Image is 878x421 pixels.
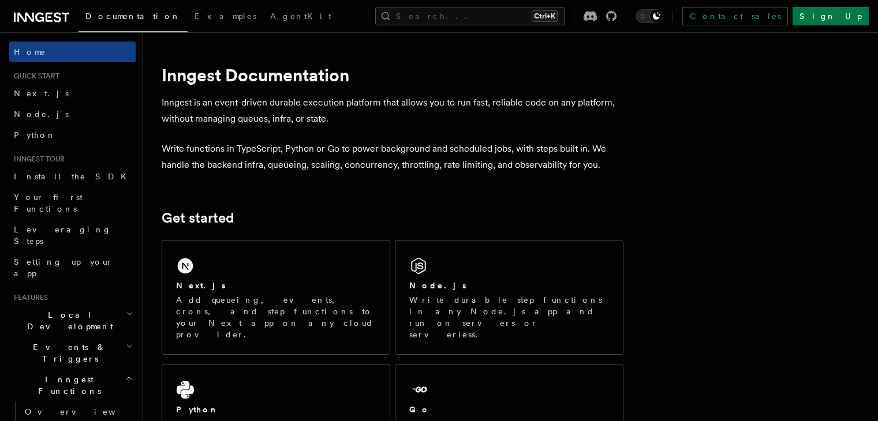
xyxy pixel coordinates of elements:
[14,172,133,181] span: Install the SDK
[14,110,69,119] span: Node.js
[188,3,263,31] a: Examples
[162,141,623,173] p: Write functions in TypeScript, Python or Go to power background and scheduled jobs, with steps bu...
[9,166,136,187] a: Install the SDK
[409,404,430,415] h2: Go
[409,294,609,340] p: Write durable step functions in any Node.js app and run on servers or serverless.
[263,3,338,31] a: AgentKit
[14,89,69,98] span: Next.js
[270,12,331,21] span: AgentKit
[14,257,113,278] span: Setting up your app
[409,280,466,291] h2: Node.js
[9,155,65,164] span: Inngest tour
[176,294,376,340] p: Add queueing, events, crons, and step functions to your Next app on any cloud provider.
[176,280,226,291] h2: Next.js
[9,251,136,284] a: Setting up your app
[9,125,136,145] a: Python
[25,407,144,416] span: Overview
[162,240,390,355] a: Next.jsAdd queueing, events, crons, and step functions to your Next app on any cloud provider.
[9,305,136,337] button: Local Development
[9,369,136,401] button: Inngest Functions
[9,309,126,332] span: Local Development
[14,225,111,246] span: Leveraging Steps
[9,104,136,125] a: Node.js
[9,219,136,251] a: Leveraging Steps
[636,9,663,23] button: Toggle dark mode
[9,72,59,81] span: Quick start
[9,83,136,104] a: Next.js
[9,374,125,397] span: Inngest Functions
[9,187,136,219] a: Your first Functions
[162,65,623,85] h1: Inngest Documentation
[9,293,48,302] span: Features
[532,10,558,22] kbd: Ctrl+K
[682,7,788,25] a: Contact sales
[14,130,56,140] span: Python
[793,7,869,25] a: Sign Up
[14,46,46,58] span: Home
[14,193,83,213] span: Your first Functions
[395,240,623,355] a: Node.jsWrite durable step functions in any Node.js app and run on servers or serverless.
[176,404,219,415] h2: Python
[79,3,188,32] a: Documentation
[375,7,565,25] button: Search...Ctrl+K
[9,337,136,369] button: Events & Triggers
[85,12,181,21] span: Documentation
[162,95,623,127] p: Inngest is an event-driven durable execution platform that allows you to run fast, reliable code ...
[9,341,126,364] span: Events & Triggers
[195,12,256,21] span: Examples
[162,210,234,226] a: Get started
[9,42,136,62] a: Home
